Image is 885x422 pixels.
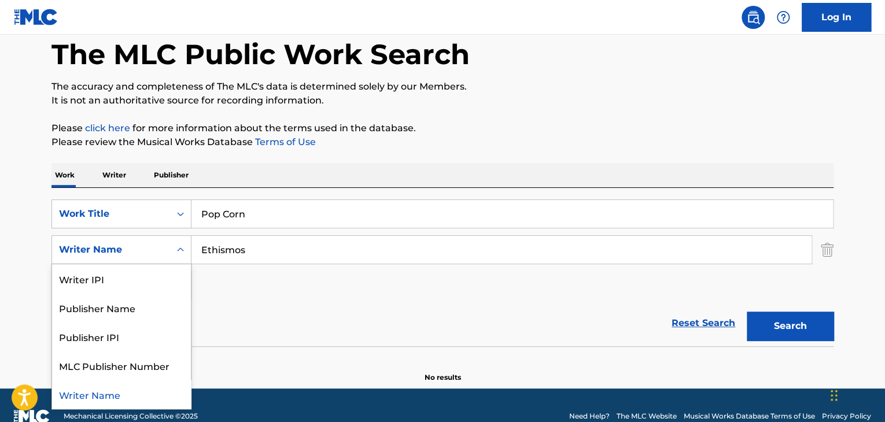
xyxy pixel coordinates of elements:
p: The accuracy and completeness of The MLC's data is determined solely by our Members. [51,80,834,94]
span: Mechanical Licensing Collective © 2025 [64,411,198,421]
p: Publisher [150,163,192,187]
img: search [746,10,760,24]
img: help [776,10,790,24]
img: MLC Logo [14,9,58,25]
a: Reset Search [666,310,741,336]
div: Publisher IPI [52,322,191,351]
div: Writer Name [52,380,191,409]
a: Terms of Use [253,136,316,147]
p: No results [425,358,461,383]
a: Public Search [742,6,765,29]
h1: The MLC Public Work Search [51,37,470,72]
div: MLC Publisher Number [52,351,191,380]
p: It is not an authoritative source for recording information. [51,94,834,108]
div: Drag [831,378,838,413]
div: Publisher Name [52,293,191,322]
form: Search Form [51,199,834,346]
img: Delete Criterion [821,235,834,264]
iframe: Chat Widget [827,367,885,422]
p: Writer [99,163,130,187]
div: Work Title [59,207,163,221]
div: Writer IPI [52,264,191,293]
a: click here [85,123,130,134]
div: Writer Name [59,243,163,257]
a: The MLC Website [617,411,677,421]
a: Need Help? [569,411,610,421]
a: Musical Works Database Terms of Use [684,411,815,421]
p: Work [51,163,78,187]
a: Privacy Policy [822,411,871,421]
p: Please for more information about the terms used in the database. [51,121,834,135]
div: Help [772,6,795,29]
a: Log In [802,3,871,32]
p: Please review the Musical Works Database [51,135,834,149]
button: Search [747,312,834,340]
